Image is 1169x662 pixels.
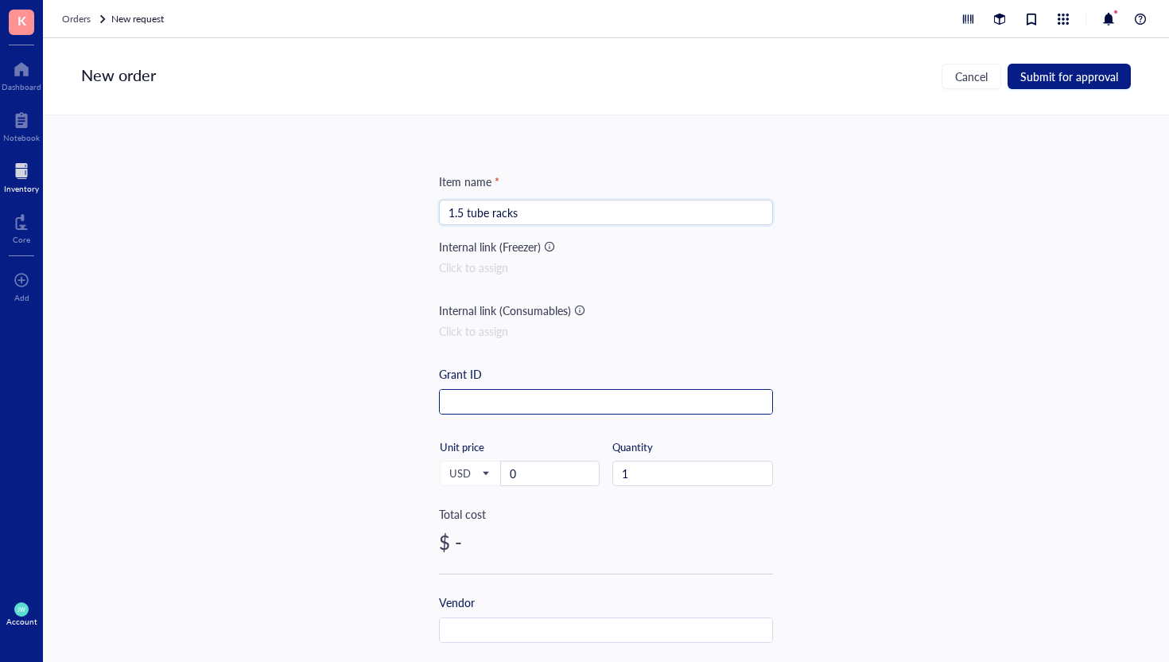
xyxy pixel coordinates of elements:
[13,209,30,244] a: Core
[1020,70,1118,83] span: Submit for approval
[1008,64,1131,89] button: Submit for approval
[17,10,26,30] span: K
[4,184,39,193] div: Inventory
[3,133,40,142] div: Notebook
[439,365,482,383] div: Grant ID
[439,529,773,555] div: $ -
[439,594,475,611] div: Vendor
[955,70,988,83] span: Cancel
[439,322,773,340] div: Click to assign
[14,293,29,302] div: Add
[439,173,499,190] div: Item name
[439,302,571,319] div: Internal link (Consumables)
[942,64,1001,89] button: Cancel
[449,466,488,481] span: USD
[439,238,541,255] div: Internal link (Freezer)
[111,11,167,27] a: New request
[439,505,773,523] div: Total cost
[4,158,39,193] a: Inventory
[17,606,25,613] span: JW
[439,259,773,276] div: Click to assign
[81,64,156,89] div: New order
[440,440,539,454] div: Unit price
[2,82,41,92] div: Dashboard
[3,107,40,142] a: Notebook
[62,12,91,25] span: Orders
[6,617,37,626] div: Account
[2,56,41,92] a: Dashboard
[62,11,108,27] a: Orders
[612,440,773,454] div: Quantity
[13,235,30,244] div: Core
